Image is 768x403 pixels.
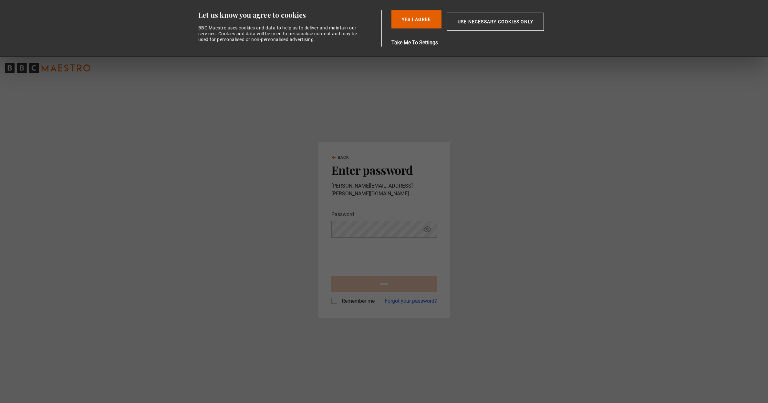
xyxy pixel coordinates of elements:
[339,297,375,305] label: Remember me
[385,297,437,305] a: Forgot your password?
[198,10,379,20] div: Let us know you agree to cookies
[198,25,361,43] div: BBC Maestro uses cookies and data to help us to deliver and maintain our services. Cookies and da...
[338,155,349,160] span: Back
[331,182,437,198] p: [PERSON_NAME][EMAIL_ADDRESS][PERSON_NAME][DOMAIN_NAME]
[447,13,544,31] button: Use necessary cookies only
[331,163,437,177] h2: Enter password
[331,211,354,218] label: Password
[391,39,575,47] button: Take Me To Settings
[331,155,349,160] a: Back
[5,63,90,73] svg: BBC Maestro
[391,10,441,28] button: Yes I Agree
[331,243,430,268] iframe: reCAPTCHA
[422,224,433,235] button: Show password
